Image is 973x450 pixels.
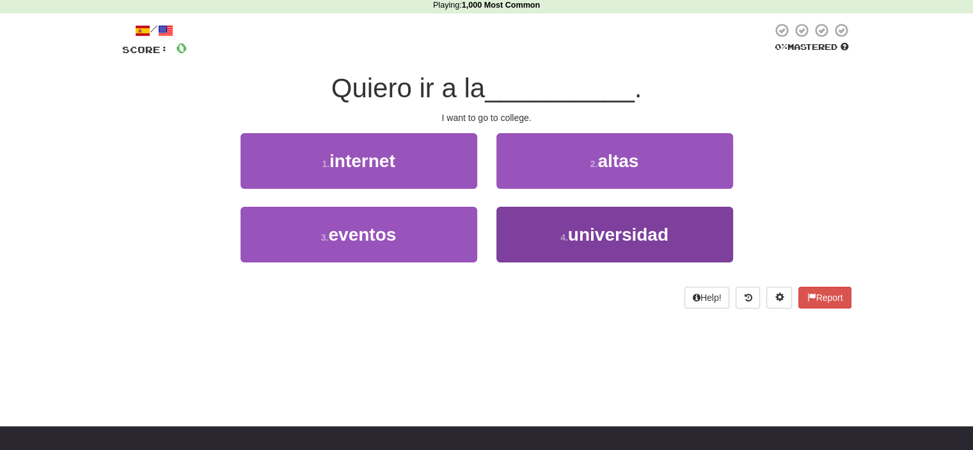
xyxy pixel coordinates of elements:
span: . [635,73,642,103]
span: 0 % [775,42,787,52]
span: Score: [122,44,168,55]
span: internet [329,151,395,171]
span: 0 [176,40,187,56]
div: Mastered [772,42,851,53]
span: __________ [485,73,635,103]
span: universidad [568,225,668,245]
button: Report [798,287,851,309]
small: 2 . [590,159,598,169]
small: 3 . [321,232,329,243]
div: I want to go to college. [122,111,851,124]
button: 1.internet [241,133,477,189]
button: 3.eventos [241,207,477,262]
span: altas [597,151,638,171]
button: Help! [684,287,730,309]
button: Round history (alt+y) [736,287,760,309]
div: / [122,22,187,38]
button: 2.altas [496,133,733,189]
strong: 1,000 Most Common [462,1,540,10]
span: Quiero ir a la [331,73,485,103]
small: 1 . [322,159,329,169]
button: 4.universidad [496,207,733,262]
small: 4 . [560,232,568,243]
span: eventos [328,225,396,245]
